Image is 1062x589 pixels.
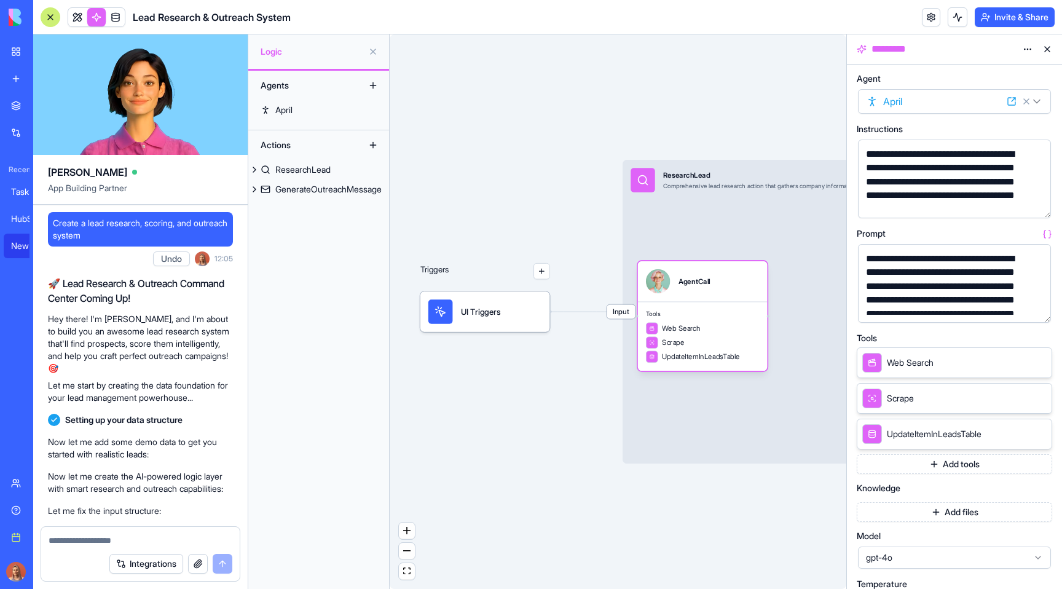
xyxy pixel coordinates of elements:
div: Triggers [420,231,550,332]
span: Scrape [662,338,684,347]
span: gpt-4o [866,551,1028,564]
button: zoom in [399,523,415,539]
a: GenerateOutreachMessage [248,180,389,199]
span: Recent [4,165,29,175]
span: Agent [857,74,881,83]
div: Agents [254,76,353,95]
h2: 🚀 Lead Research & Outreach Command Center Coming Up! [48,276,233,306]
span: [PERSON_NAME] [48,165,127,180]
span: Knowledge [857,484,900,492]
div: New App [11,240,45,252]
span: Prompt [857,229,886,238]
span: Logic [261,45,363,58]
button: Add tools [857,454,1052,474]
div: April [275,104,293,116]
div: TaskMaster Pro [11,186,45,198]
div: HubSpot Lead Intelligence Hub [11,213,45,225]
button: Undo [153,251,190,266]
button: zoom out [399,543,415,559]
span: Lead Research & Outreach System [133,10,291,25]
p: Hey there! I'm [PERSON_NAME], and I'm about to build you an awesome lead research system that'll ... [48,313,233,374]
a: HubSpot Lead Intelligence Hub [4,207,53,231]
p: Now let me add some demo data to get you started with realistic leads: [48,436,233,461]
span: Input [607,304,635,318]
div: UI Triggers [420,291,550,332]
span: UI Triggers [461,306,501,318]
p: Triggers [420,263,449,279]
div: Comprehensive lead research action that gathers company information, analyzes pain points, calcul... [663,182,967,190]
img: logo [9,9,85,26]
a: New App [4,234,53,258]
button: Integrations [109,554,183,574]
p: Now let me create the AI-powered logic layer with smart research and outreach capabilities: [48,470,233,495]
span: 12:05 [214,254,233,264]
span: Instructions [857,125,903,133]
span: Temperature [857,580,907,588]
span: Tools [857,334,877,342]
p: Let me start by creating the data foundation for your lead management powerhouse... [48,379,233,404]
a: ResearchLead [248,160,389,180]
span: Web Search [662,323,701,333]
p: Let me fix the input structure: [48,505,233,517]
span: Scrape [887,392,914,405]
div: Actions [254,135,353,155]
span: UpdateItemInLeadsTable [662,352,740,362]
div: AgentCallToolsWeb SearchScrapeUpdateItemInLeadsTable [638,261,768,371]
a: TaskMaster Pro [4,180,53,204]
span: Model [857,532,881,540]
img: Marina_gj5dtt.jpg [195,251,210,266]
div: GenerateOutreachMessage [275,183,382,196]
div: ResearchLead [275,164,331,176]
img: Marina_gj5dtt.jpg [6,562,26,582]
div: ResearchLead [663,170,967,180]
span: Web Search [887,357,934,369]
div: InputResearchLeadComprehensive lead research action that gathers company information, analyzes pa... [623,160,1031,464]
a: April [248,100,389,120]
span: Setting up your data structure [65,414,183,426]
span: Create a lead research, scoring, and outreach system [53,217,228,242]
span: App Building Partner [48,182,233,204]
button: Add files [857,502,1052,522]
button: fit view [399,563,415,580]
button: Invite & Share [975,7,1055,27]
div: AgentCall [678,276,710,286]
span: Tools [646,310,759,318]
span: UpdateItemInLeadsTable [887,428,981,440]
